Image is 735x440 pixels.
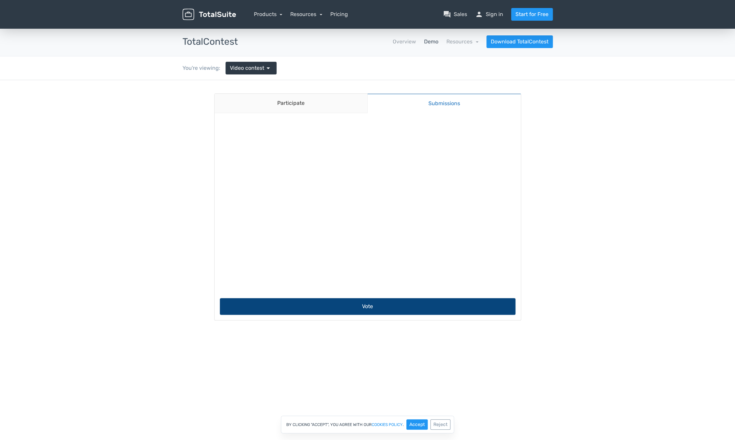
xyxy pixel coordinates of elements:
a: cookies policy [372,423,403,427]
a: Products [254,11,283,17]
span: person [475,10,483,18]
h3: TotalContest [182,37,238,47]
a: question_answerSales [443,10,467,18]
span: question_answer [443,10,451,18]
a: Overview [393,38,416,46]
a: Video contest arrow_drop_down [226,62,277,74]
img: TotalSuite for WordPress [182,9,236,20]
a: personSign in [475,10,503,18]
button: Vote [220,218,515,235]
a: Participate [215,14,368,33]
div: By clicking "Accept", you agree with our . [281,416,454,433]
a: Resources [446,38,478,45]
a: Resources [290,11,322,17]
span: Video contest [230,64,264,72]
button: Accept [406,419,428,430]
button: Reject [430,419,450,430]
div: You're viewing: [182,64,226,72]
a: Demo [424,38,438,46]
a: Pricing [330,10,348,18]
a: Start for Free [511,8,553,21]
span: arrow_drop_down [264,64,272,72]
a: Submissions [367,13,521,33]
iframe: Forest River Nature Sounds-Gentle Stream Sleeping Sound-Natural Calming Meditation Birdsong Ambience [220,38,515,205]
a: Download TotalContest [486,35,553,48]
